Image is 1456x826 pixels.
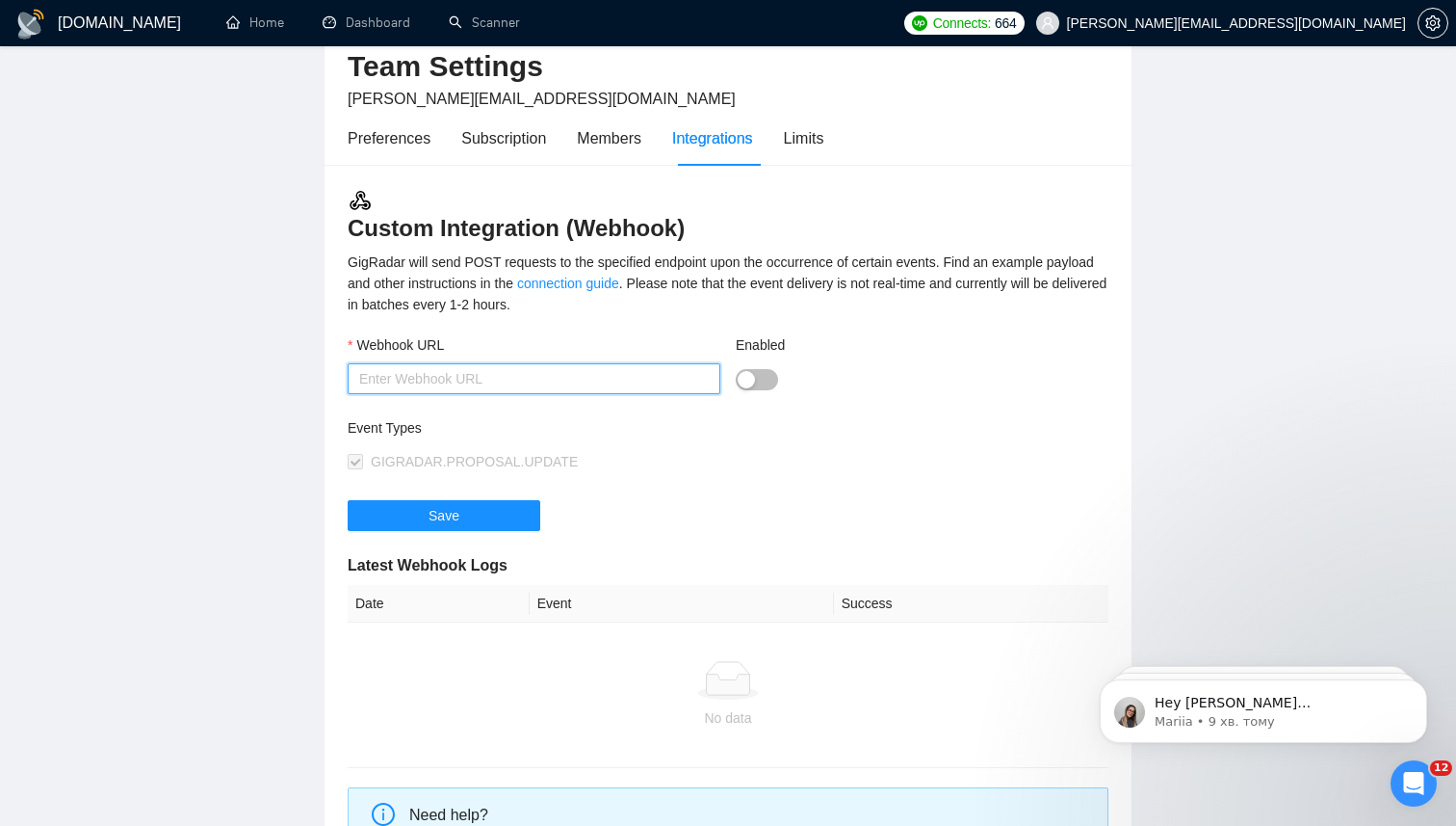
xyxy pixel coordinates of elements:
span: GIGRADAR.PROPOSAL.UPDATE [371,454,578,469]
img: upwork-logo.png [912,15,927,31]
a: setting [1417,15,1448,31]
span: Connects: [933,13,991,34]
div: Ви отримали відповідь на своє запитання? [23,607,639,628]
div: Preferences [348,126,430,150]
h2: Team Settings [348,47,1108,87]
span: user [1041,16,1054,30]
button: Enabled [736,369,778,390]
label: Event Types [348,417,422,439]
a: searchScanner [449,14,520,31]
button: go back [13,8,49,44]
span: 😞 [267,626,295,665]
a: dashboardDashboard [323,14,410,31]
span: setting [1418,15,1447,31]
span: 😃 [367,626,395,665]
div: Закрити [615,8,650,42]
span: disappointed reaction [256,626,306,665]
span: neutral face reaction [306,626,356,665]
button: Згорнути вікно [579,8,615,44]
span: Hey [PERSON_NAME][EMAIL_ADDRESS][DOMAIN_NAME], Do you want to learn how to integrate GigRadar wit... [84,56,332,455]
span: Save [429,505,459,526]
th: Success [834,585,1108,623]
iframe: Intercom notifications повідомлення [1071,639,1456,774]
span: smiley reaction [356,626,406,665]
a: homeHome [226,14,284,31]
label: Enabled [736,334,785,356]
a: Відкрити в довідковому центрі [211,689,452,705]
h3: Custom Integration (Webhook) [348,188,1108,244]
input: Webhook URL [348,363,720,394]
div: GigRadar will send POST requests to the specified endpoint upon the occurrence of certain events.... [348,252,1108,315]
div: Subscription [461,126,546,150]
label: Webhook URL [348,334,444,356]
a: connection guide [517,276,619,291]
button: setting [1417,8,1448,39]
img: webhook.3a52c8ec.svg [348,188,373,213]
iframe: Intercom live chat [1391,760,1437,807]
span: Need help? [409,807,488,823]
h5: Latest Webhook Logs [348,554,1108,577]
div: No data [355,707,1101,729]
span: 😐 [317,626,345,665]
div: Limits [784,126,824,150]
span: [PERSON_NAME][EMAIL_ADDRESS][DOMAIN_NAME] [348,91,736,107]
div: Members [577,126,641,150]
span: info-circle [372,803,395,826]
th: Event [530,585,834,623]
button: Save [348,500,540,531]
div: Integrations [672,126,753,150]
p: Message from Mariia, sent 9 хв. тому [84,74,332,92]
span: 12 [1430,760,1452,776]
th: Date [348,585,530,623]
span: 664 [995,13,1016,34]
img: logo [15,9,46,40]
